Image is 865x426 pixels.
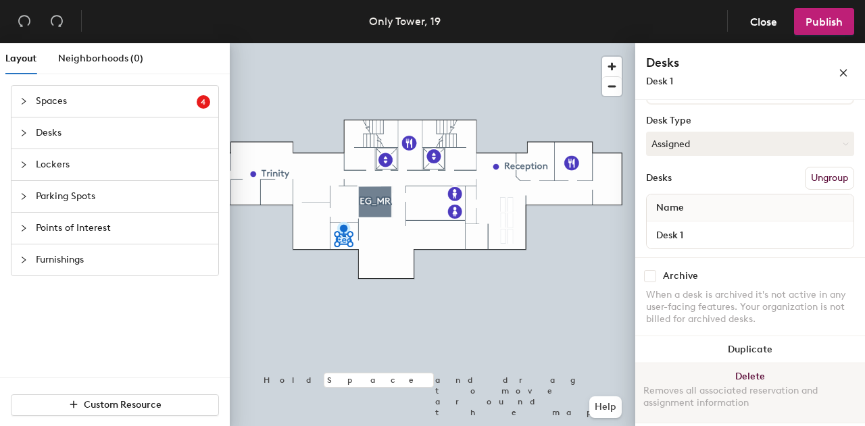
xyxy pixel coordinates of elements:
[839,68,848,78] span: close
[739,8,789,35] button: Close
[18,14,31,28] span: undo
[36,181,210,212] span: Parking Spots
[646,132,854,156] button: Assigned
[646,173,672,184] div: Desks
[635,363,865,423] button: DeleteRemoves all associated reservation and assignment information
[806,16,843,28] span: Publish
[20,161,28,169] span: collapsed
[649,225,851,244] input: Unnamed desk
[369,13,441,30] div: Only Tower, 19
[20,97,28,105] span: collapsed
[643,385,857,409] div: Removes all associated reservation and assignment information
[663,271,698,282] div: Archive
[20,192,28,201] span: collapsed
[201,97,206,107] span: 4
[43,8,70,35] button: Redo (⌘ + ⇧ + Z)
[805,167,854,190] button: Ungroup
[646,76,673,87] span: Desk 1
[750,16,777,28] span: Close
[20,224,28,232] span: collapsed
[11,8,38,35] button: Undo (⌘ + Z)
[646,289,854,325] div: When a desk is archived it's not active in any user-facing features. Your organization is not bil...
[36,117,210,149] span: Desks
[36,244,210,275] span: Furnishings
[58,53,143,64] span: Neighborhoods (0)
[36,86,197,117] span: Spaces
[36,149,210,180] span: Lockers
[36,213,210,244] span: Points of Interest
[11,394,219,416] button: Custom Resource
[649,196,691,220] span: Name
[635,336,865,363] button: Duplicate
[5,53,36,64] span: Layout
[84,399,162,410] span: Custom Resource
[646,115,854,126] div: Desk Type
[20,129,28,137] span: collapsed
[589,396,622,418] button: Help
[197,95,210,109] sup: 4
[794,8,854,35] button: Publish
[20,256,28,264] span: collapsed
[646,54,795,72] h4: Desks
